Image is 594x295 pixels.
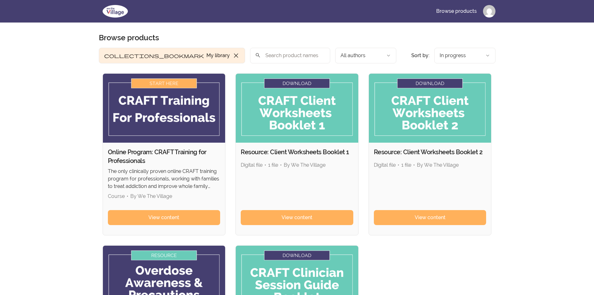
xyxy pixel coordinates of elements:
a: Browse products [431,4,482,19]
span: View content [415,214,446,221]
span: Digital file [241,162,263,168]
img: Profile image for Graham Pergande [483,5,495,17]
h2: Resource: Client Worksheets Booklet 1 [241,148,353,156]
span: collections_bookmark [104,52,204,59]
span: Digital file [374,162,396,168]
span: By We The Village [130,193,172,199]
span: By We The Village [284,162,326,168]
a: View content [108,210,220,225]
span: Sort by: [411,52,429,58]
span: 1 file [401,162,411,168]
span: View content [282,214,312,221]
h1: Browse products [99,33,159,43]
span: • [398,162,399,168]
span: • [264,162,266,168]
span: Course [108,193,125,199]
span: View content [148,214,179,221]
input: Search product names [250,48,330,63]
h2: Resource: Client Worksheets Booklet 2 [374,148,486,156]
span: • [280,162,282,168]
img: Product image for Resource: Client Worksheets Booklet 1 [236,74,358,143]
nav: Main [431,4,495,19]
span: 1 file [268,162,278,168]
span: close [232,52,240,59]
span: search [255,51,261,60]
h2: Online Program: CRAFT Training for Professionals [108,148,220,165]
img: Product image for Online Program: CRAFT Training for Professionals [103,74,225,143]
img: Product image for Resource: Client Worksheets Booklet 2 [369,74,491,143]
button: Product sort options [434,48,495,63]
p: The only clinically proven online CRAFT training program for professionals, working with families... [108,168,220,190]
span: • [413,162,415,168]
button: Filter by author [335,48,396,63]
span: • [127,193,128,199]
a: View content [374,210,486,225]
a: View content [241,210,353,225]
button: Filter by My library [99,48,245,63]
span: By We The Village [417,162,459,168]
img: We The Village logo [99,4,132,19]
